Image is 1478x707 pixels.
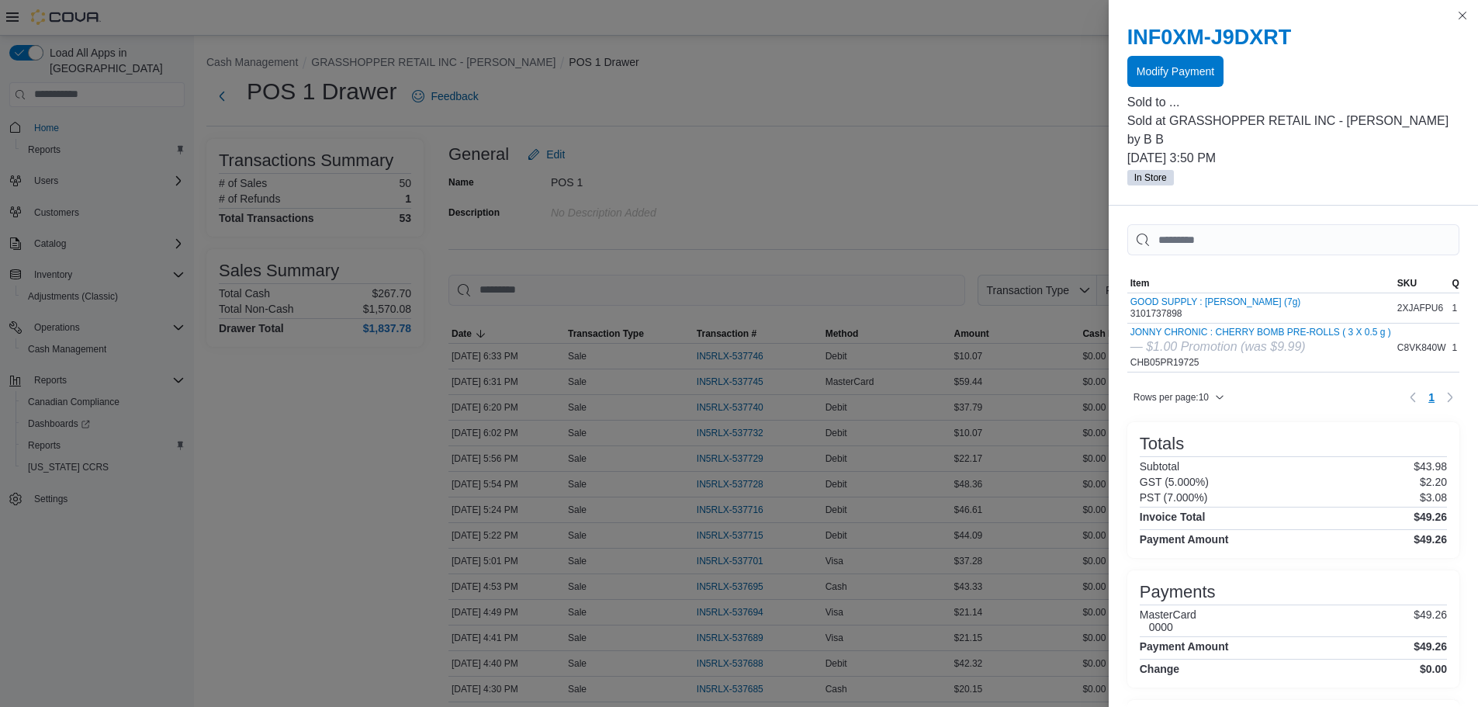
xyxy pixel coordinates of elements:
span: 1 [1428,390,1435,405]
button: Previous page [1404,388,1422,407]
div: 3101737898 [1130,296,1301,320]
span: Modify Payment [1137,64,1214,79]
h4: Payment Amount [1140,533,1229,546]
button: JONNY CHRONIC : CHERRY BOMB PRE-ROLLS ( 3 X 0.5 g ) [1130,327,1391,338]
p: $43.98 [1414,460,1447,473]
p: $49.26 [1414,608,1447,633]
h4: Change [1140,663,1179,675]
input: This is a search bar. As you type, the results lower in the page will automatically filter. [1127,224,1459,255]
h2: INF0XM-J9DXRT [1127,25,1459,50]
span: Qty [1452,277,1468,289]
h4: $49.26 [1414,640,1447,653]
span: In Store [1134,171,1167,185]
button: SKU [1394,274,1449,293]
div: 1 [1449,299,1471,317]
h4: $49.26 [1414,511,1447,523]
h6: 0000 [1149,621,1196,633]
div: 1 [1449,338,1471,357]
button: Rows per page:10 [1127,388,1231,407]
h3: Totals [1140,435,1184,453]
span: 2XJAFPU6 [1397,302,1443,314]
h6: MasterCard [1140,608,1196,621]
button: Page 1 of 1 [1422,385,1441,410]
h4: Invoice Total [1140,511,1206,523]
p: Sold at GRASSHOPPER RETAIL INC - [PERSON_NAME] by B B [1127,112,1459,149]
h6: GST (5.000%) [1140,476,1209,488]
h4: $49.26 [1414,533,1447,546]
h3: Payments [1140,583,1216,601]
p: Sold to ... [1127,93,1459,112]
span: SKU [1397,277,1417,289]
button: Close this dialog [1453,6,1472,25]
ul: Pagination for table: MemoryTable from EuiInMemoryTable [1422,385,1441,410]
button: Qty [1449,274,1471,293]
h6: Subtotal [1140,460,1179,473]
button: Next page [1441,388,1459,407]
span: C8VK840W [1397,341,1446,354]
h4: $0.00 [1420,663,1447,675]
p: $3.08 [1420,491,1447,504]
nav: Pagination for table: MemoryTable from EuiInMemoryTable [1404,385,1459,410]
p: [DATE] 3:50 PM [1127,149,1459,168]
span: Item [1130,277,1150,289]
span: Rows per page : 10 [1134,391,1209,404]
h6: PST (7.000%) [1140,491,1208,504]
p: $2.20 [1420,476,1447,488]
div: — $1.00 Promotion (was $9.99) [1130,338,1391,356]
span: In Store [1127,170,1174,185]
div: CHB05PR19725 [1130,327,1391,369]
button: Item [1127,274,1394,293]
button: GOOD SUPPLY : [PERSON_NAME] (7g) [1130,296,1301,307]
h4: Payment Amount [1140,640,1229,653]
button: Modify Payment [1127,56,1224,87]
